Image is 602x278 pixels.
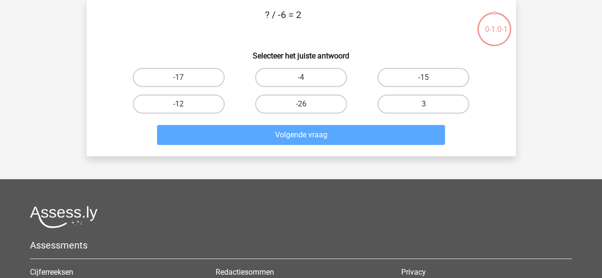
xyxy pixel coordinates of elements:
label: -26 [255,95,347,114]
p: ? / -6 = 2 [102,8,465,36]
label: -15 [377,68,469,87]
a: Redactiesommen [216,268,274,277]
button: Volgende vraag [157,125,445,145]
h6: Selecteer het juiste antwoord [102,44,501,60]
label: -12 [133,95,225,114]
img: Assessly logo [30,206,98,228]
label: -4 [255,68,347,87]
a: Cijferreeksen [30,268,73,277]
h5: Assessments [30,240,572,251]
label: 3 [377,95,469,114]
div: 0-1:0-1 [476,11,512,35]
a: Privacy [401,268,425,277]
label: -17 [133,68,225,87]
